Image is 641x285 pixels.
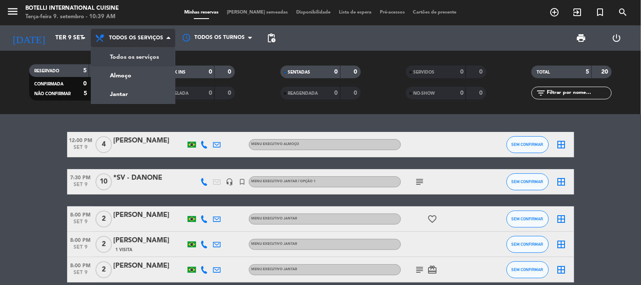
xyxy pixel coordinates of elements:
[595,7,606,17] i: turned_in_not
[209,69,212,75] strong: 0
[67,219,94,229] span: set 9
[556,177,567,187] i: border_all
[512,267,543,272] span: SEM CONFIRMAR
[114,260,185,271] div: [PERSON_NAME]
[546,88,611,98] input: Filtrar por nome...
[67,145,94,154] span: set 9
[507,173,549,190] button: SEM CONFIRMAR
[67,135,94,145] span: 12:00 PM
[618,7,628,17] i: search
[556,140,567,150] i: border_all
[354,69,359,75] strong: 0
[67,270,94,280] span: set 9
[34,82,63,86] span: CONFIRMADA
[415,265,425,275] i: subject
[95,261,112,278] span: 2
[414,70,435,74] span: SERVIDOS
[507,261,549,278] button: SEM CONFIRMAR
[91,48,175,66] a: Todos os serviços
[239,178,246,186] i: turned_in_not
[550,7,560,17] i: add_circle_outline
[507,136,549,153] button: SEM CONFIRMAR
[95,173,112,190] span: 10
[537,70,550,74] span: TOTAL
[116,247,133,253] span: 1 Visita
[266,33,276,43] span: pending_actions
[95,136,112,153] span: 4
[335,10,376,15] span: Lista de espera
[251,180,316,183] span: MENU EXECUTIVO JANTAR / OPÇÃO 1
[251,242,297,246] span: MENU EXECUTIVO JANTAR
[428,265,438,275] i: card_giftcard
[409,10,461,15] span: Cartões de presente
[226,178,234,186] i: headset_mic
[288,91,318,96] span: REAGENDADA
[95,236,112,253] span: 2
[84,90,87,96] strong: 5
[507,236,549,253] button: SEM CONFIRMAR
[6,29,51,47] i: [DATE]
[114,210,185,221] div: [PERSON_NAME]
[228,69,233,75] strong: 0
[114,235,185,246] div: [PERSON_NAME]
[251,142,300,146] span: MENU EXECUTIVO ALMOÇO
[479,90,484,96] strong: 0
[415,177,425,187] i: subject
[162,91,188,96] span: CANCELADA
[335,90,338,96] strong: 0
[67,244,94,254] span: set 9
[180,10,223,15] span: Minhas reservas
[460,69,464,75] strong: 0
[612,33,622,43] i: power_settings_new
[556,265,567,275] i: border_all
[536,88,546,98] i: filter_list
[6,5,19,18] i: menu
[599,25,635,51] div: LOG OUT
[79,33,89,43] i: arrow_drop_down
[223,10,292,15] span: [PERSON_NAME] semeadas
[251,217,297,220] span: MENU EXECUTIVO JANTAR
[479,69,484,75] strong: 0
[91,66,175,85] a: Almoço
[576,33,586,43] span: print
[512,142,543,147] span: SEM CONFIRMAR
[83,68,87,74] strong: 5
[114,173,185,184] div: *SV - DANONE
[109,35,163,41] span: Todos os serviços
[556,239,567,249] i: border_all
[460,90,464,96] strong: 0
[354,90,359,96] strong: 0
[67,235,94,244] span: 8:00 PM
[512,179,543,184] span: SEM CONFIRMAR
[25,4,119,13] div: Botelli International Cuisine
[251,268,297,271] span: MENU EXECUTIVO JANTAR
[67,260,94,270] span: 8:00 PM
[602,69,610,75] strong: 20
[292,10,335,15] span: Disponibilidade
[507,211,549,227] button: SEM CONFIRMAR
[376,10,409,15] span: Pré-acessos
[512,216,543,221] span: SEM CONFIRMAR
[6,5,19,21] button: menu
[25,13,119,21] div: Terça-feira 9. setembro - 10:39 AM
[114,135,185,146] div: [PERSON_NAME]
[573,7,583,17] i: exit_to_app
[67,182,94,192] span: set 9
[91,85,175,104] a: Jantar
[67,172,94,182] span: 7:30 PM
[428,214,438,224] i: favorite_border
[414,91,435,96] span: NO-SHOW
[95,211,112,227] span: 2
[228,90,233,96] strong: 0
[34,92,71,96] span: NÃO CONFIRMAR
[586,69,589,75] strong: 5
[34,69,59,73] span: RESERVADO
[335,69,338,75] strong: 0
[512,242,543,247] span: SEM CONFIRMAR
[83,81,87,87] strong: 0
[556,214,567,224] i: border_all
[209,90,212,96] strong: 0
[67,209,94,219] span: 8:00 PM
[288,70,311,74] span: SENTADAS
